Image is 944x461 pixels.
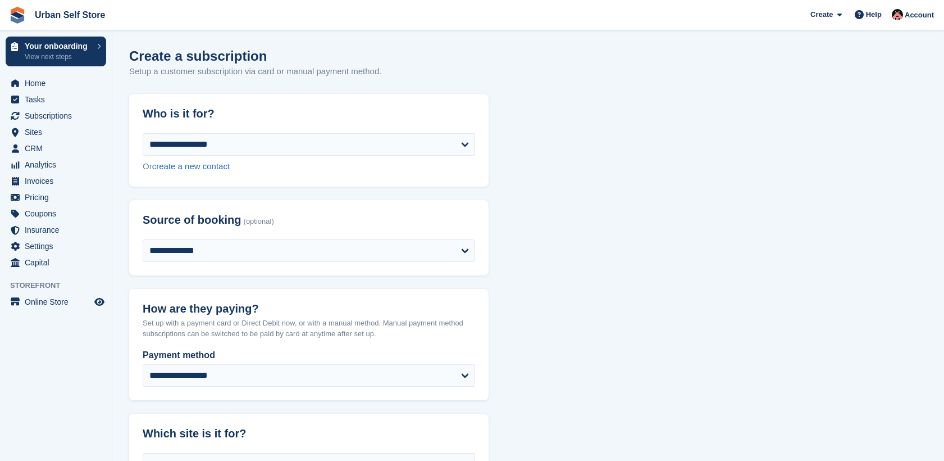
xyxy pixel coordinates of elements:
h2: Which site is it for? [143,427,475,440]
span: Sites [25,124,92,140]
div: Or [143,160,475,173]
a: Your onboarding View next steps [6,37,106,66]
label: Payment method [143,349,475,362]
p: Setup a customer subscription via card or manual payment method. [129,65,381,78]
a: menu [6,141,106,156]
a: menu [6,173,106,189]
span: Storefront [10,280,112,291]
span: Help [866,9,882,20]
p: View next steps [25,52,92,62]
h2: Who is it for? [143,107,475,120]
img: stora-icon-8386f47178a22dfd0bd8f6a31ec36ba5ce8667c1dd55bd0f319d3a0aa187defe.svg [9,7,26,24]
a: menu [6,206,106,222]
span: Settings [25,238,92,254]
span: Capital [25,255,92,270]
span: Source of booking [143,214,241,227]
a: Urban Self Store [30,6,110,24]
a: menu [6,222,106,238]
span: Home [25,75,92,91]
span: Tasks [25,92,92,107]
a: menu [6,75,106,91]
span: Online Store [25,294,92,310]
a: create a new contact [152,161,230,171]
span: Analytics [25,157,92,173]
span: Insurance [25,222,92,238]
span: Create [810,9,833,20]
img: Josh Marshall [892,9,903,20]
span: Pricing [25,189,92,205]
span: CRM [25,141,92,156]
span: Invoices [25,173,92,189]
span: Coupons [25,206,92,222]
a: menu [6,108,106,124]
span: (optional) [244,218,274,226]
a: menu [6,124,106,140]
p: Set up with a payment card or Direct Debit now, or with a manual method. Manual payment method su... [143,318,475,340]
h2: How are they paying? [143,302,475,315]
a: menu [6,92,106,107]
span: Subscriptions [25,108,92,124]
h1: Create a subscription [129,48,267,64]
a: menu [6,157,106,173]
a: menu [6,238,106,254]
p: Your onboarding [25,42,92,50]
a: menu [6,189,106,205]
a: Preview store [93,295,106,309]
a: menu [6,294,106,310]
a: menu [6,255,106,270]
span: Account [905,10,934,21]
